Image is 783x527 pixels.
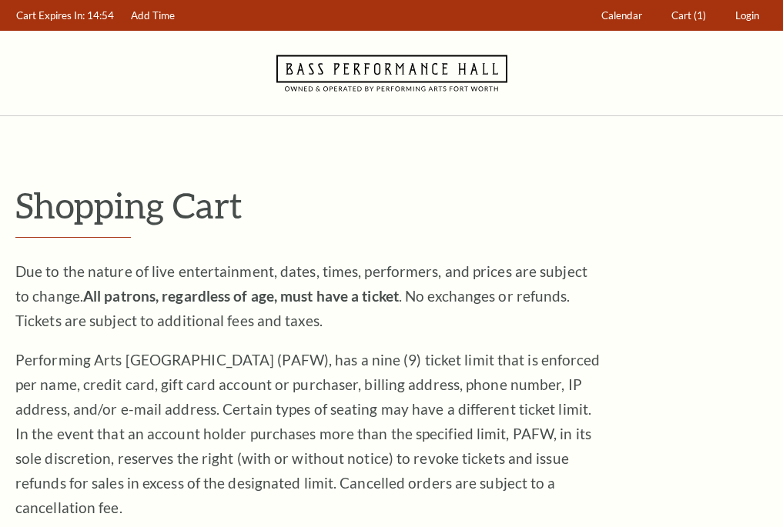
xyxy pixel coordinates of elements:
[694,9,706,22] span: (1)
[601,9,642,22] span: Calendar
[124,1,182,31] a: Add Time
[87,9,114,22] span: 14:54
[671,9,691,22] span: Cart
[735,9,759,22] span: Login
[594,1,650,31] a: Calendar
[15,262,587,329] span: Due to the nature of live entertainment, dates, times, performers, and prices are subject to chan...
[15,185,768,225] p: Shopping Cart
[728,1,767,31] a: Login
[15,348,601,520] p: Performing Arts [GEOGRAPHIC_DATA] (PAFW), has a nine (9) ticket limit that is enforced per name, ...
[83,287,399,305] strong: All patrons, regardless of age, must have a ticket
[664,1,714,31] a: Cart (1)
[16,9,85,22] span: Cart Expires In:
